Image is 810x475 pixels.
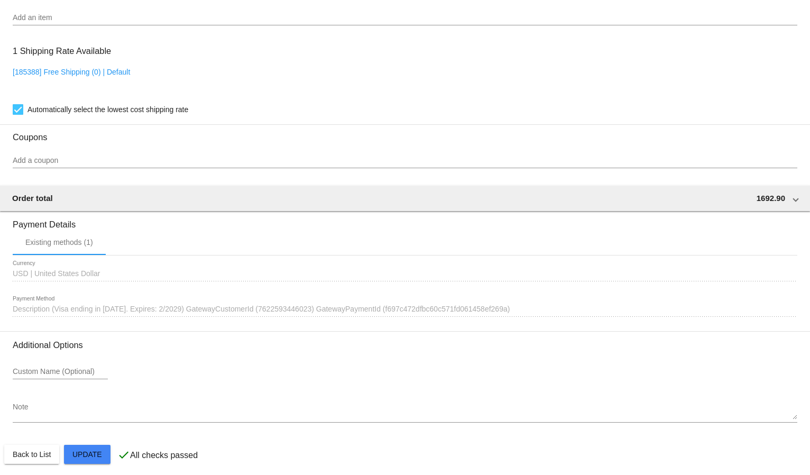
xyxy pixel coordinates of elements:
[13,124,797,142] h3: Coupons
[12,194,53,203] span: Order total
[13,368,108,376] input: Custom Name (Optional)
[13,212,797,230] h3: Payment Details
[13,40,111,62] h3: 1 Shipping Rate Available
[13,340,797,350] h3: Additional Options
[13,157,797,165] input: Add a coupon
[13,450,51,459] span: Back to List
[117,449,130,461] mat-icon: check
[13,14,797,22] input: Add an item
[130,451,198,460] p: All checks passed
[757,194,785,203] span: 1692.90
[13,305,510,313] span: Description (Visa ending in [DATE]. Expires: 2/2029) GatewayCustomerId (7622593446023) GatewayPay...
[27,103,188,116] span: Automatically select the lowest cost shipping rate
[13,68,130,76] a: [185388] Free Shipping (0) | Default
[13,269,100,278] span: USD | United States Dollar
[72,450,102,459] span: Update
[25,238,93,246] div: Existing methods (1)
[4,445,59,464] button: Back to List
[64,445,111,464] button: Update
